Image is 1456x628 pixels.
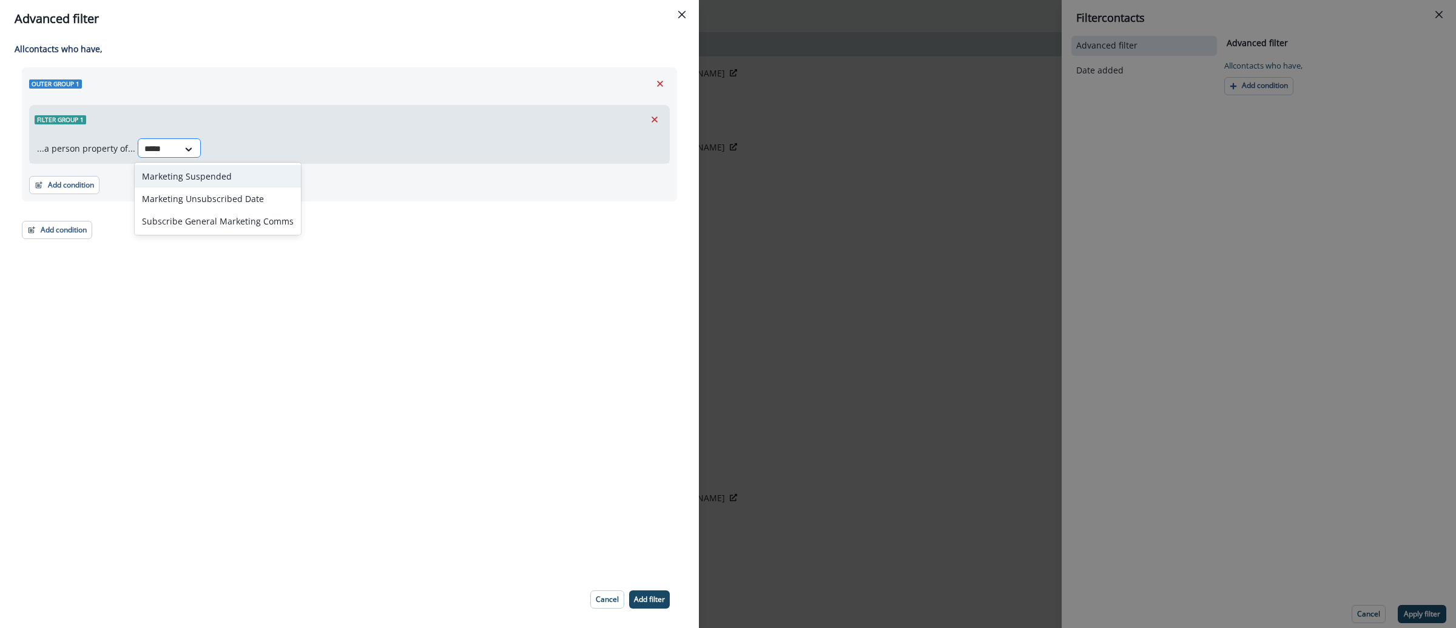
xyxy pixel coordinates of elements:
[596,595,619,604] p: Cancel
[672,5,692,24] button: Close
[629,590,670,609] button: Add filter
[135,187,301,210] div: Marketing Unsubscribed Date
[135,210,301,232] div: Subscribe General Marketing Comms
[135,165,301,187] div: Marketing Suspended
[634,595,665,604] p: Add filter
[37,142,135,155] p: ...a person property of...
[35,115,86,124] span: Filter group 1
[29,176,99,194] button: Add condition
[590,590,624,609] button: Cancel
[15,42,677,55] p: All contact s who have,
[645,110,664,129] button: Remove
[29,79,82,89] span: Outer group 1
[650,75,670,93] button: Remove
[15,10,684,28] div: Advanced filter
[22,221,92,239] button: Add condition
